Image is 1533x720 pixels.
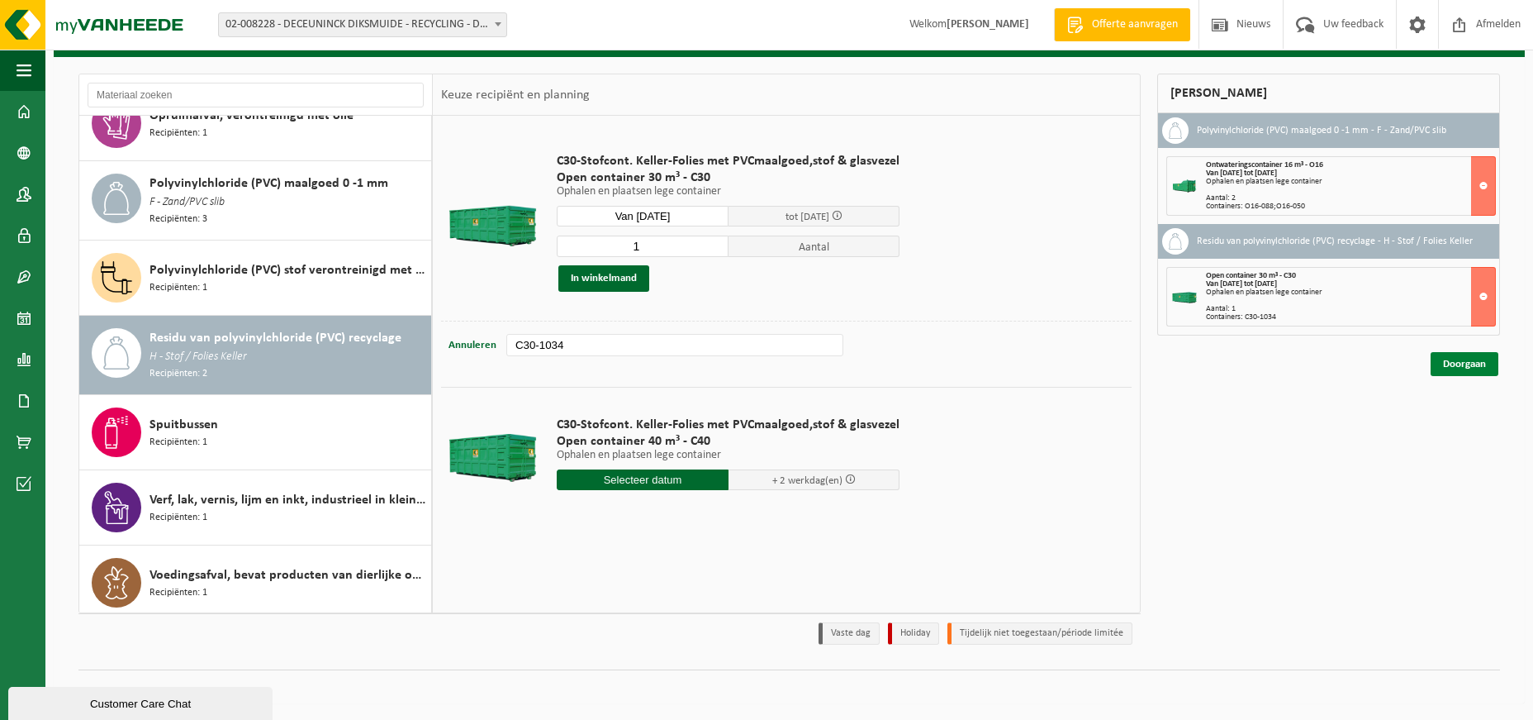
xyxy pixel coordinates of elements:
p: Ophalen en plaatsen lege container [557,450,899,461]
strong: Van [DATE] tot [DATE] [1206,279,1277,288]
strong: Van [DATE] tot [DATE] [1206,169,1277,178]
span: F - Zand/PVC slib [150,193,225,212]
span: Open container 40 m³ - C40 [557,433,899,450]
span: C30-Stofcont. Keller-Folies met PVCmaalgoed,stof & glasvezel [557,417,899,433]
div: [PERSON_NAME] [1157,74,1500,113]
li: Vaste dag [819,622,880,645]
button: Polyvinylchloride (PVC) stof verontreinigd met niet gevaarlijke producten Recipiënten: 1 [79,241,432,316]
input: Selecteer datum [557,470,729,490]
span: Spuitbussen [150,415,218,435]
span: Recipiënten: 1 [150,585,207,601]
span: 02-008228 - DECEUNINCK DIKSMUIDE - RECYCLING - DIKSMUIDE [218,12,507,37]
span: Ontwateringscontainer 16 m³ - O16 [1206,160,1323,169]
button: Voedingsafval, bevat producten van dierlijke oorsprong, onverpakt, categorie 3 Recipiënten: 1 [79,546,432,620]
button: Annuleren [447,334,498,357]
span: Offerte aanvragen [1088,17,1182,33]
div: Keuze recipiënt en planning [433,74,598,116]
span: Recipiënten: 3 [150,212,207,227]
span: 02-008228 - DECEUNINCK DIKSMUIDE - RECYCLING - DIKSMUIDE [219,13,506,36]
iframe: chat widget [8,684,276,720]
span: Recipiënten: 1 [150,510,207,526]
span: Voedingsafval, bevat producten van dierlijke oorsprong, onverpakt, categorie 3 [150,565,427,585]
span: Verf, lak, vernis, lijm en inkt, industrieel in kleinverpakking [150,490,427,510]
button: In winkelmand [558,265,649,292]
span: Recipiënten: 1 [150,435,207,451]
button: Opruimafval, verontreinigd met olie Recipiënten: 1 [79,86,432,161]
span: Recipiënten: 1 [150,280,207,296]
button: Polyvinylchloride (PVC) maalgoed 0 -1 mm F - Zand/PVC slib Recipiënten: 3 [79,161,432,241]
li: Holiday [888,622,939,645]
span: Recipiënten: 1 [150,126,207,141]
div: Ophalen en plaatsen lege container [1206,288,1495,297]
span: Polyvinylchloride (PVC) maalgoed 0 -1 mm [150,174,388,193]
li: Tijdelijk niet toegestaan/période limitée [947,622,1132,645]
span: Polyvinylchloride (PVC) stof verontreinigd met niet gevaarlijke producten [150,260,427,280]
strong: [PERSON_NAME] [947,18,1029,31]
span: Recipiënten: 2 [150,366,207,382]
h3: Polyvinylchloride (PVC) maalgoed 0 -1 mm - F - Zand/PVC slib [1197,117,1446,144]
span: H - Stof / Folies Keller [150,348,247,366]
button: Spuitbussen Recipiënten: 1 [79,395,432,470]
div: Ophalen en plaatsen lege container [1206,178,1495,186]
button: Residu van polyvinylchloride (PVC) recyclage H - Stof / Folies Keller Recipiënten: 2 [79,316,432,395]
span: Residu van polyvinylchloride (PVC) recyclage [150,328,401,348]
span: Open container 30 m³ - C30 [1206,271,1296,280]
span: + 2 werkdag(en) [772,475,842,486]
span: Annuleren [449,340,496,350]
span: tot [DATE] [785,212,829,222]
div: Containers: C30-1034 [1206,313,1495,322]
div: Aantal: 2 [1206,194,1495,203]
input: Materiaal zoeken [88,83,424,107]
div: Containers: O16-088;O16-050 [1206,203,1495,211]
button: Verf, lak, vernis, lijm en inkt, industrieel in kleinverpakking Recipiënten: 1 [79,470,432,546]
div: Aantal: 1 [1206,305,1495,313]
span: Open container 30 m³ - C30 [557,169,899,186]
span: Opruimafval, verontreinigd met olie [150,106,354,126]
span: Aantal [729,236,900,257]
input: bv. C10-005 [506,334,843,356]
h3: Residu van polyvinylchloride (PVC) recyclage - H - Stof / Folies Keller [1197,228,1473,255]
a: Offerte aanvragen [1054,8,1190,41]
p: Ophalen en plaatsen lege container [557,186,899,198]
a: Doorgaan [1431,352,1498,376]
input: Selecteer datum [557,206,729,226]
span: C30-Stofcont. Keller-Folies met PVCmaalgoed,stof & glasvezel [557,153,899,169]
